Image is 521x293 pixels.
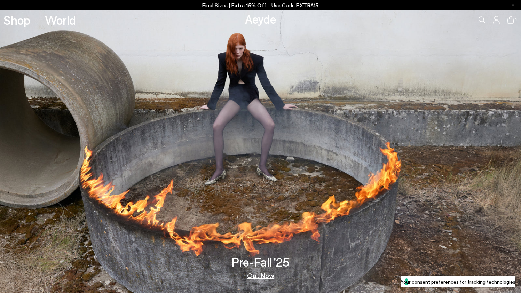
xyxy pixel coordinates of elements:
span: Navigate to /collections/ss25-final-sizes [271,2,319,8]
a: Shop [3,14,30,26]
label: Your consent preferences for tracking technologies [401,278,515,285]
p: Final Sizes | Extra 15% Off [202,1,319,10]
a: 0 [507,16,514,24]
h3: Pre-Fall '25 [232,256,290,268]
a: Aeyde [245,11,276,26]
a: Out Now [247,272,274,279]
span: 0 [514,18,518,22]
button: Your consent preferences for tracking technologies [401,276,515,287]
a: World [45,14,76,26]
